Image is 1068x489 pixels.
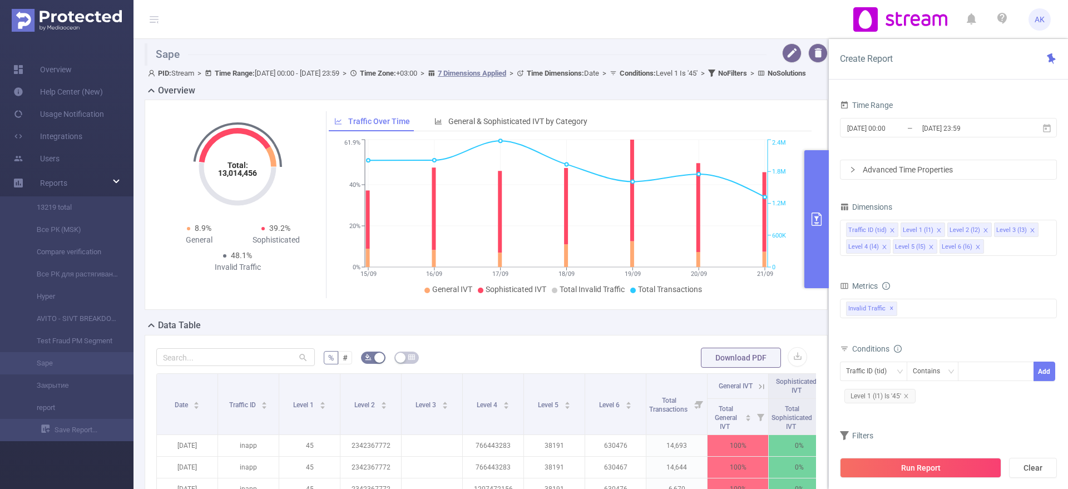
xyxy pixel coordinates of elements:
[261,404,268,408] i: icon: caret-down
[348,117,410,126] span: Traffic Over Time
[620,69,698,77] span: Level 1 Is '45'
[22,219,120,241] a: Все РК (MSK)
[769,457,829,478] p: 0%
[328,353,334,362] span: %
[218,457,279,478] p: inapp
[426,270,442,278] tspan: 16/09
[269,224,290,233] span: 39.2%
[218,435,279,456] p: inapp
[344,140,360,147] tspan: 61.9%
[646,435,707,456] p: 14,693
[691,374,707,434] i: Filter menu
[769,435,829,456] p: 0%
[599,401,621,409] span: Level 6
[889,228,895,234] i: icon: close
[889,302,894,315] span: ✕
[343,353,348,362] span: #
[844,389,916,403] span: Level 1 (l1) Is '45'
[646,457,707,478] p: 14,644
[897,368,903,376] i: icon: down
[564,404,570,408] i: icon: caret-down
[416,401,438,409] span: Level 3
[950,223,980,238] div: Level 2 (l2)
[194,400,200,403] i: icon: caret-up
[745,413,751,416] i: icon: caret-up
[524,457,585,478] p: 38191
[840,101,893,110] span: Time Range
[360,69,396,77] b: Time Zone:
[148,69,806,77] span: Stream [DATE] 00:00 - [DATE] 23:59 +03:00
[339,69,350,77] span: >
[840,202,892,211] span: Dimensions
[840,458,1001,478] button: Run Report
[22,374,120,397] a: Закрытие
[238,234,314,246] div: Sophisticated
[776,378,817,394] span: Sophisticated IVT
[408,354,415,360] i: icon: table
[319,400,326,407] div: Sort
[261,400,268,403] i: icon: caret-up
[1009,458,1057,478] button: Clear
[719,382,753,390] span: General IVT
[417,69,428,77] span: >
[161,234,238,246] div: General
[772,140,786,147] tspan: 2.4M
[156,348,315,366] input: Search...
[846,362,894,381] div: Traffic ID (tid)
[849,166,856,173] i: icon: right
[649,397,689,413] span: Total Transactions
[994,223,1039,237] li: Level 3 (l3)
[194,69,205,77] span: >
[195,224,211,233] span: 8.9%
[380,400,387,403] i: icon: caret-up
[894,345,902,353] i: icon: info-circle
[996,223,1027,238] div: Level 3 (l3)
[199,261,276,273] div: Invalid Traffic
[194,404,200,408] i: icon: caret-down
[492,270,508,278] tspan: 17/09
[921,121,1011,136] input: End date
[772,168,786,175] tspan: 1.8M
[928,244,934,251] i: icon: close
[846,223,898,237] li: Traffic ID (tid)
[293,401,315,409] span: Level 1
[527,69,584,77] b: Time Dimensions :
[22,352,120,374] a: Sape
[560,285,625,294] span: Total Invalid Traffic
[772,200,786,208] tspan: 1.2M
[558,270,575,278] tspan: 18/09
[852,344,902,353] span: Conditions
[229,401,258,409] span: Traffic ID
[901,223,945,237] li: Level 1 (l1)
[840,160,1056,179] div: icon: rightAdvanced Time Properties
[340,435,401,456] p: 2342367772
[903,223,933,238] div: Level 1 (l1)
[158,319,201,332] h2: Data Table
[340,457,401,478] p: 2342367772
[13,125,82,147] a: Integrations
[701,348,781,368] button: Download PDF
[353,264,360,271] tspan: 0%
[319,400,325,403] i: icon: caret-up
[279,435,340,456] p: 45
[948,368,955,376] i: icon: down
[22,330,120,352] a: Test Fraud PM Segment
[768,69,806,77] b: No Solutions
[228,161,248,170] tspan: Total:
[22,241,120,263] a: Compare verification
[22,263,120,285] a: Все РК для растягивания лимитов
[840,431,873,440] span: Filters
[380,400,387,407] div: Sort
[638,285,702,294] span: Total Transactions
[772,405,812,431] span: Total Sophisticated IVT
[698,69,708,77] span: >
[564,400,571,407] div: Sort
[913,362,948,381] div: Contains
[22,285,120,308] a: Hyper
[13,58,72,81] a: Overview
[772,264,775,271] tspan: 0
[438,69,506,77] u: 7 Dimensions Applied
[840,281,878,290] span: Metrics
[625,400,631,403] i: icon: caret-up
[715,405,737,431] span: Total General IVT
